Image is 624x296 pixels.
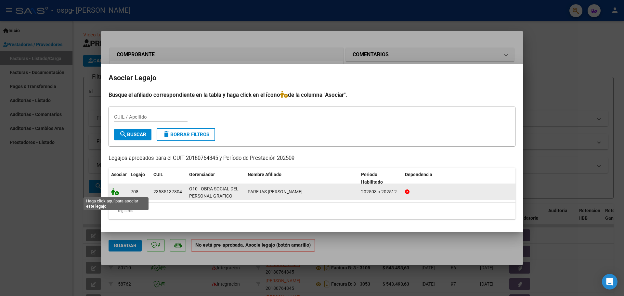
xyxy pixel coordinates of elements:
span: O10 - OBRA SOCIAL DEL PERSONAL GRAFICO [189,186,239,199]
datatable-header-cell: Periodo Habilitado [358,168,402,189]
div: 23585137804 [153,188,182,196]
span: Borrar Filtros [162,132,209,137]
span: Legajo [131,172,145,177]
datatable-header-cell: Legajo [128,168,151,189]
span: CUIL [153,172,163,177]
span: Buscar [119,132,146,137]
mat-icon: delete [162,130,170,138]
span: Nombre Afiliado [248,172,281,177]
datatable-header-cell: Asociar [109,168,128,189]
div: 1 registros [109,203,515,219]
datatable-header-cell: Dependencia [402,168,516,189]
h2: Asociar Legajo [109,72,515,84]
span: Gerenciador [189,172,215,177]
div: 202503 a 202512 [361,188,400,196]
span: Periodo Habilitado [361,172,383,185]
datatable-header-cell: Nombre Afiliado [245,168,358,189]
mat-icon: search [119,130,127,138]
button: Borrar Filtros [157,128,215,141]
span: PAREJAS LUCIANA JAZMIN [248,189,303,194]
button: Buscar [114,129,151,140]
span: Dependencia [405,172,432,177]
span: 708 [131,189,138,194]
datatable-header-cell: Gerenciador [187,168,245,189]
div: Open Intercom Messenger [602,274,617,290]
datatable-header-cell: CUIL [151,168,187,189]
span: Asociar [111,172,127,177]
p: Legajos aprobados para el CUIT 20180764845 y Período de Prestación 202509 [109,154,515,162]
h4: Busque el afiliado correspondiente en la tabla y haga click en el ícono de la columna "Asociar". [109,91,515,99]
